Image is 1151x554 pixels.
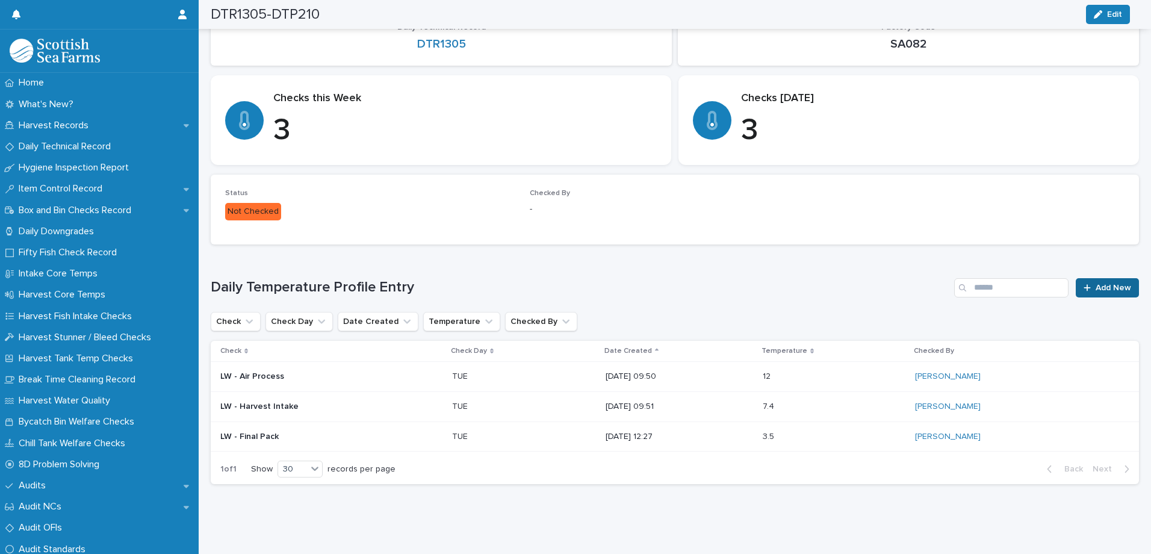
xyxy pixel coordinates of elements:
p: 8D Problem Solving [14,459,109,470]
p: Checked By [914,344,954,358]
p: TUE [452,429,470,442]
p: Chill Tank Welfare Checks [14,438,135,449]
p: Harvest Records [14,120,98,131]
p: TUE [452,399,470,412]
span: Edit [1107,10,1122,19]
tr: LW - Final PackTUETUE [DATE] 12:273.53.5 [PERSON_NAME] [211,422,1139,452]
p: Harvest Tank Temp Checks [14,353,143,364]
p: [DATE] 12:27 [606,432,753,442]
button: Check [211,312,261,331]
p: Box and Bin Checks Record [14,205,141,216]
p: 3 [741,113,1125,149]
input: Search [954,278,1069,297]
h1: Daily Temperature Profile Entry [211,279,949,296]
span: Next [1093,465,1119,473]
div: Not Checked [225,203,281,220]
a: Add New [1076,278,1139,297]
div: 30 [278,463,307,476]
p: Harvest Fish Intake Checks [14,311,141,322]
button: Edit [1086,5,1130,24]
p: Show [251,464,273,475]
span: Status [225,190,248,197]
span: Daily Technical Record [397,23,486,31]
a: DTR1305 [417,37,466,51]
p: 3 [273,113,657,149]
span: Factory Code [881,23,935,31]
p: Audit OFIs [14,522,72,534]
p: Checks this Week [273,92,657,105]
p: Break Time Cleaning Record [14,374,145,385]
p: Harvest Stunner / Bleed Checks [14,332,161,343]
img: mMrefqRFQpe26GRNOUkG [10,39,100,63]
p: Harvest Core Temps [14,289,115,300]
p: Home [14,77,54,89]
p: 7.4 [763,399,777,412]
p: Item Control Record [14,183,112,195]
p: Bycatch Bin Welfare Checks [14,416,144,428]
p: 1 of 1 [211,455,246,484]
p: records per page [327,464,396,475]
p: - [530,203,820,216]
p: Daily Technical Record [14,141,120,152]
button: Check Day [265,312,333,331]
p: LW - Harvest Intake [220,402,431,412]
tr: LW - Air ProcessTUETUE [DATE] 09:501212 [PERSON_NAME] [211,361,1139,391]
tr: LW - Harvest IntakeTUETUE [DATE] 09:517.47.4 [PERSON_NAME] [211,391,1139,422]
p: 12 [763,369,773,382]
p: [DATE] 09:50 [606,372,753,382]
span: Add New [1096,284,1131,292]
p: Intake Core Temps [14,268,107,279]
p: Audit NCs [14,501,71,512]
a: [PERSON_NAME] [915,402,981,412]
h2: DTR1305-DTP210 [211,6,320,23]
button: Checked By [505,312,577,331]
p: LW - Final Pack [220,432,431,442]
p: TUE [452,369,470,382]
p: Check [220,344,241,358]
button: Back [1037,464,1088,475]
p: Date Created [604,344,652,358]
button: Date Created [338,312,418,331]
p: What's New? [14,99,83,110]
button: Next [1088,464,1139,475]
button: Temperature [423,312,500,331]
p: 3.5 [763,429,777,442]
p: Temperature [762,344,807,358]
a: [PERSON_NAME] [915,432,981,442]
p: Checks [DATE] [741,92,1125,105]
p: Daily Downgrades [14,226,104,237]
span: Checked By [530,190,570,197]
p: LW - Air Process [220,372,431,382]
p: Check Day [451,344,487,358]
p: Fifty Fish Check Record [14,247,126,258]
a: [PERSON_NAME] [915,372,981,382]
p: Hygiene Inspection Report [14,162,138,173]
span: Back [1057,465,1083,473]
p: [DATE] 09:51 [606,402,753,412]
p: SA082 [692,37,1125,51]
p: Audits [14,480,55,491]
p: Harvest Water Quality [14,395,120,406]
